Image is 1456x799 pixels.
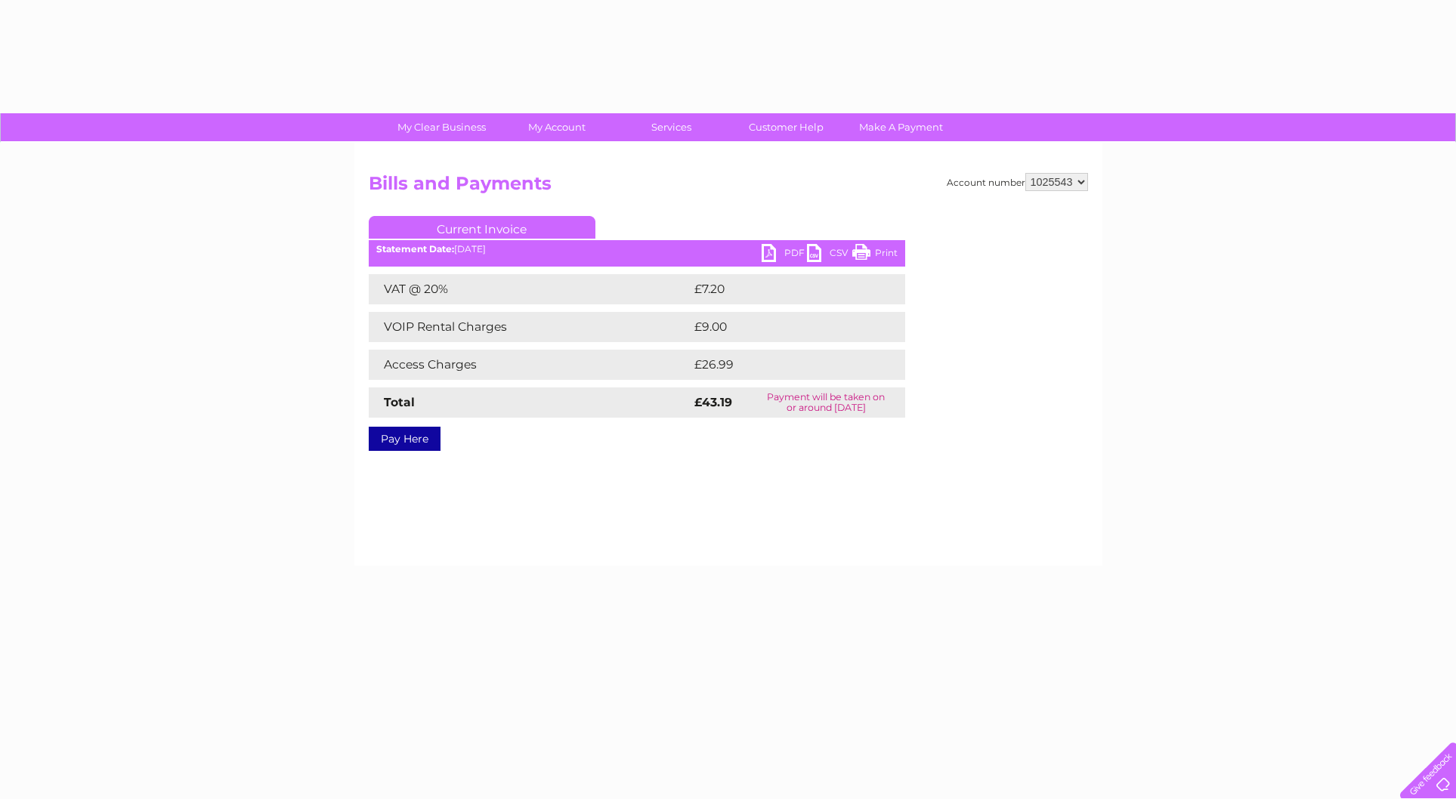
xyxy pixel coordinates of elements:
[762,244,807,266] a: PDF
[747,387,905,418] td: Payment will be taken on or around [DATE]
[807,244,852,266] a: CSV
[376,243,454,255] b: Statement Date:
[369,427,441,451] a: Pay Here
[369,216,595,239] a: Current Invoice
[691,312,871,342] td: £9.00
[379,113,504,141] a: My Clear Business
[609,113,734,141] a: Services
[724,113,849,141] a: Customer Help
[369,312,691,342] td: VOIP Rental Charges
[852,244,898,266] a: Print
[691,274,870,304] td: £7.20
[369,173,1088,202] h2: Bills and Payments
[369,244,905,255] div: [DATE]
[694,395,732,409] strong: £43.19
[494,113,619,141] a: My Account
[947,173,1088,191] div: Account number
[691,350,876,380] td: £26.99
[369,274,691,304] td: VAT @ 20%
[384,395,415,409] strong: Total
[369,350,691,380] td: Access Charges
[839,113,963,141] a: Make A Payment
